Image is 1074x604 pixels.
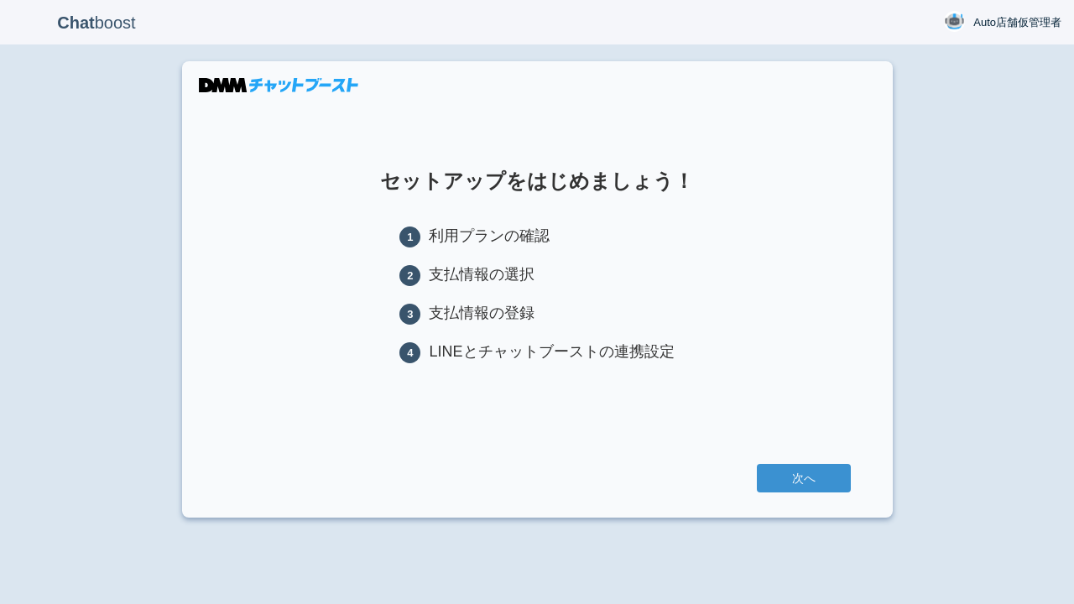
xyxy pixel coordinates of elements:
li: LINEとチャットブーストの連携設定 [399,341,674,363]
img: User Image [944,11,965,32]
p: boost [13,2,180,44]
li: 支払情報の登録 [399,303,674,325]
span: 4 [399,342,420,363]
li: 支払情報の選択 [399,264,674,286]
a: 次へ [757,464,851,492]
span: 3 [399,304,420,325]
h1: セットアップをはじめましょう！ [224,170,851,192]
span: 1 [399,226,420,247]
span: 2 [399,265,420,286]
li: 利用プランの確認 [399,226,674,247]
img: DMMチャットブースト [199,78,358,92]
b: Chat [57,13,94,32]
span: Auto店舗仮管理者 [973,14,1061,31]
